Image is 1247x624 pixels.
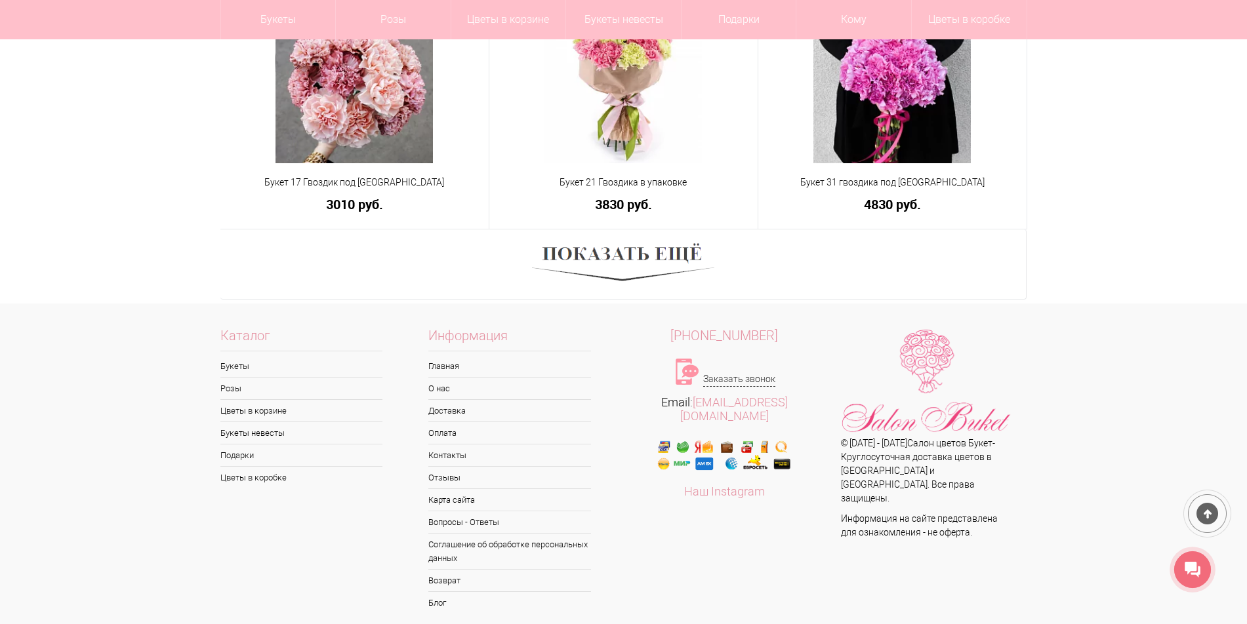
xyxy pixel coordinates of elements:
[428,511,591,533] a: Вопросы - Ответы
[220,400,383,421] a: Цветы в корзине
[498,176,749,189] a: Букет 21 Гвоздика в упаковке
[767,176,1018,189] a: Букет 31 гвоздика под [GEOGRAPHIC_DATA]
[498,197,749,211] a: 3830 руб.
[220,422,383,444] a: Букеты невесты
[544,6,702,163] img: Букет 21 Гвоздика в упаковке
[428,592,591,614] a: Блог
[624,395,826,423] div: Email:
[220,329,383,351] span: Каталог
[841,438,995,503] span: © [DATE] - [DATE] - Круглосуточная доставка цветов в [GEOGRAPHIC_DATA] и [GEOGRAPHIC_DATA]. Все п...
[624,329,826,343] a: [PHONE_NUMBER]
[428,400,591,421] a: Доставка
[428,467,591,488] a: Отзывы
[229,197,480,211] a: 3010 руб.
[813,6,971,163] img: Букет 31 гвоздика под ленту
[220,467,383,488] a: Цветы в коробке
[428,534,591,569] a: Соглашение об обработке персональных данных
[428,444,591,466] a: Контакты
[428,570,591,591] a: Возврат
[532,258,714,269] a: Показать ещё
[428,329,591,351] span: Информация
[680,395,788,423] a: [EMAIL_ADDRESS][DOMAIN_NAME]
[703,372,775,387] a: Заказать звонок
[220,378,383,399] a: Розы
[532,239,714,289] img: Показать ещё
[670,328,778,343] span: [PHONE_NUMBER]
[428,422,591,444] a: Оплата
[276,6,433,163] img: Букет 17 Гвоздик под ленту
[841,329,1012,437] img: Цветы Нижний Новгород
[428,378,591,399] a: О нас
[767,197,1018,211] a: 4830 руб.
[220,444,383,466] a: Подарки
[841,513,998,537] span: Информация на сайте представлена для ознакомления - не оферта.
[220,355,383,377] a: Букеты
[229,176,480,189] a: Букет 17 Гвоздик под [GEOGRAPHIC_DATA]
[428,489,591,511] a: Карта сайта
[684,484,765,498] a: Наш Instagram
[907,438,992,448] a: Салон цветов Букет
[428,355,591,377] a: Главная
